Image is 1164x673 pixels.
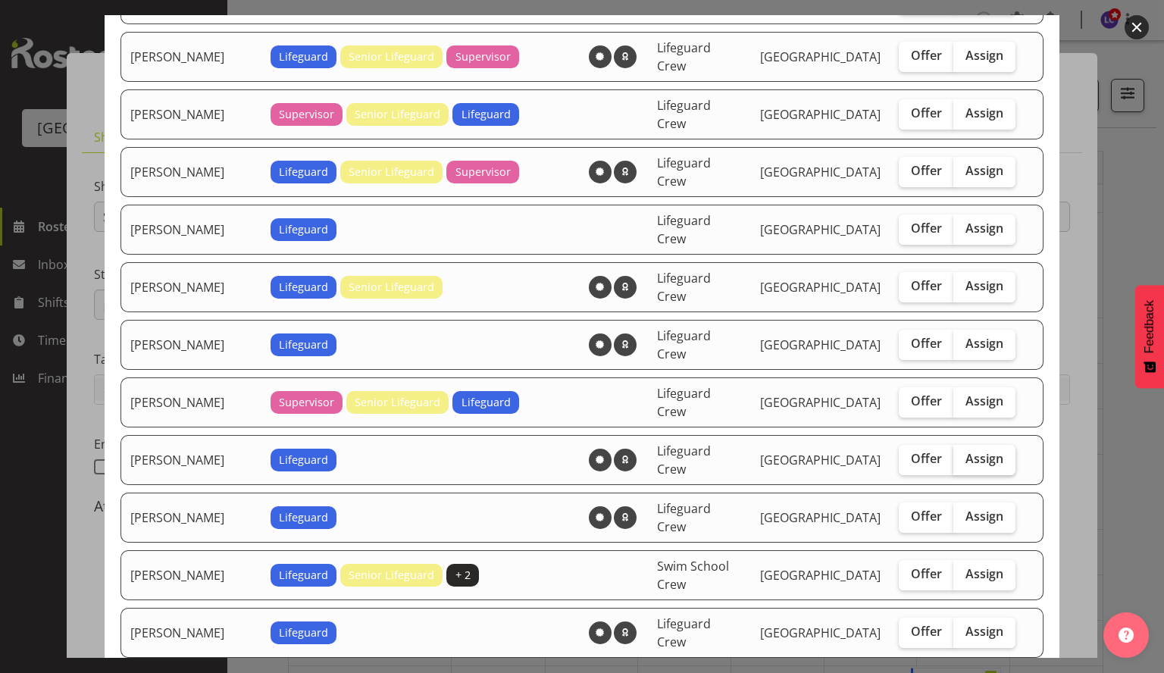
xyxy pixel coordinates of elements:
[455,164,511,180] span: Supervisor
[965,48,1003,63] span: Assign
[657,97,711,132] span: Lifeguard Crew
[760,164,881,180] span: [GEOGRAPHIC_DATA]
[911,48,942,63] span: Offer
[355,394,440,411] span: Senior Lifeguard
[911,336,942,351] span: Offer
[760,279,881,296] span: [GEOGRAPHIC_DATA]
[120,205,261,255] td: [PERSON_NAME]
[965,451,1003,466] span: Assign
[120,550,261,600] td: [PERSON_NAME]
[911,566,942,581] span: Offer
[1143,300,1156,353] span: Feedback
[965,393,1003,408] span: Assign
[1119,628,1134,643] img: help-xxl-2.png
[760,509,881,526] span: [GEOGRAPHIC_DATA]
[455,567,471,584] span: + 2
[760,567,881,584] span: [GEOGRAPHIC_DATA]
[120,89,261,139] td: [PERSON_NAME]
[279,164,328,180] span: Lifeguard
[657,558,729,593] span: Swim School Crew
[462,394,511,411] span: Lifeguard
[657,212,711,247] span: Lifeguard Crew
[120,493,261,543] td: [PERSON_NAME]
[965,624,1003,639] span: Assign
[965,509,1003,524] span: Assign
[349,567,434,584] span: Senior Lifeguard
[120,320,261,370] td: [PERSON_NAME]
[911,163,942,178] span: Offer
[760,221,881,238] span: [GEOGRAPHIC_DATA]
[279,509,328,526] span: Lifeguard
[911,278,942,293] span: Offer
[657,327,711,362] span: Lifeguard Crew
[965,336,1003,351] span: Assign
[657,500,711,535] span: Lifeguard Crew
[349,279,434,296] span: Senior Lifeguard
[911,509,942,524] span: Offer
[279,279,328,296] span: Lifeguard
[965,163,1003,178] span: Assign
[657,39,711,74] span: Lifeguard Crew
[657,443,711,477] span: Lifeguard Crew
[965,566,1003,581] span: Assign
[911,105,942,121] span: Offer
[279,336,328,353] span: Lifeguard
[279,624,328,641] span: Lifeguard
[279,49,328,65] span: Lifeguard
[760,624,881,641] span: [GEOGRAPHIC_DATA]
[760,394,881,411] span: [GEOGRAPHIC_DATA]
[657,385,711,420] span: Lifeguard Crew
[120,608,261,658] td: [PERSON_NAME]
[455,49,511,65] span: Supervisor
[349,164,434,180] span: Senior Lifeguard
[911,393,942,408] span: Offer
[965,221,1003,236] span: Assign
[911,624,942,639] span: Offer
[965,105,1003,121] span: Assign
[279,452,328,468] span: Lifeguard
[911,221,942,236] span: Offer
[911,451,942,466] span: Offer
[279,106,334,123] span: Supervisor
[279,221,328,238] span: Lifeguard
[657,270,711,305] span: Lifeguard Crew
[462,106,511,123] span: Lifeguard
[760,106,881,123] span: [GEOGRAPHIC_DATA]
[120,377,261,427] td: [PERSON_NAME]
[120,435,261,485] td: [PERSON_NAME]
[760,452,881,468] span: [GEOGRAPHIC_DATA]
[657,615,711,650] span: Lifeguard Crew
[279,567,328,584] span: Lifeguard
[120,262,261,312] td: [PERSON_NAME]
[1135,285,1164,388] button: Feedback - Show survey
[120,147,261,197] td: [PERSON_NAME]
[349,49,434,65] span: Senior Lifeguard
[279,394,334,411] span: Supervisor
[657,155,711,189] span: Lifeguard Crew
[355,106,440,123] span: Senior Lifeguard
[120,32,261,82] td: [PERSON_NAME]
[760,336,881,353] span: [GEOGRAPHIC_DATA]
[760,49,881,65] span: [GEOGRAPHIC_DATA]
[965,278,1003,293] span: Assign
